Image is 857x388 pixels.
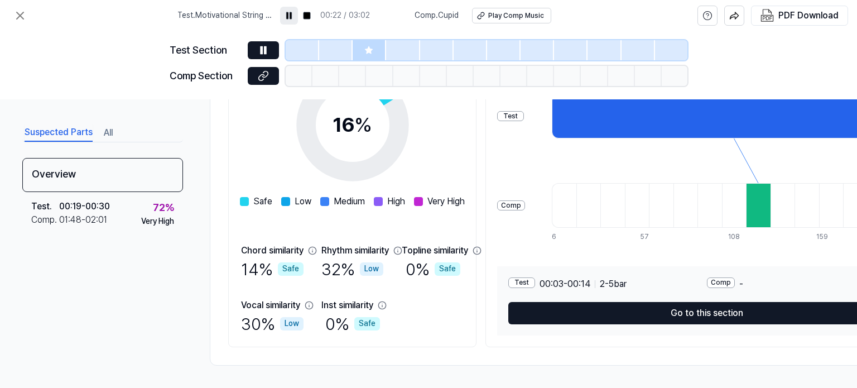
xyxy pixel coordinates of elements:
[402,244,468,257] div: Topline similarity
[333,110,372,140] div: 16
[141,216,174,227] div: Very High
[497,111,524,122] div: Test
[241,257,304,281] div: 14 %
[354,113,372,137] span: %
[31,213,59,227] div: Comp .
[427,195,465,208] span: Very High
[354,317,380,330] div: Safe
[816,232,841,242] div: 159
[253,195,272,208] span: Safe
[59,200,110,213] div: 00:19 - 00:30
[729,11,739,21] img: share
[728,232,753,242] div: 108
[334,195,365,208] span: Medium
[758,6,841,25] button: PDF Download
[278,262,304,276] div: Safe
[22,158,183,192] div: Overview
[415,10,459,21] span: Comp . Cupid
[31,200,59,213] div: Test .
[497,200,525,211] div: Comp
[778,8,839,23] div: PDF Download
[241,312,304,336] div: 30 %
[104,124,113,142] button: All
[321,257,383,281] div: 32 %
[600,277,627,291] span: 2 - 5 bar
[59,213,107,227] div: 01:48 - 02:01
[295,195,311,208] span: Low
[170,42,241,59] div: Test Section
[760,9,774,22] img: PDF Download
[540,277,590,291] span: 00:03 - 00:14
[241,299,300,312] div: Vocal similarity
[702,10,712,21] svg: help
[25,124,93,142] button: Suspected Parts
[241,244,304,257] div: Chord similarity
[387,195,405,208] span: High
[325,312,380,336] div: 0 %
[177,10,276,21] span: Test . Motivational String Anthem
[170,68,241,84] div: Comp Section
[320,10,370,21] div: 00:22 / 03:02
[435,262,460,276] div: Safe
[406,257,460,281] div: 0 %
[472,8,551,23] button: Play Comp Music
[280,317,304,330] div: Low
[321,299,373,312] div: Inst similarity
[552,232,576,242] div: 6
[697,6,718,26] button: help
[640,232,665,242] div: 57
[360,262,383,276] div: Low
[153,200,174,216] div: 72 %
[488,11,544,21] div: Play Comp Music
[508,277,535,288] div: Test
[321,244,389,257] div: Rhythm similarity
[707,277,735,288] div: Comp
